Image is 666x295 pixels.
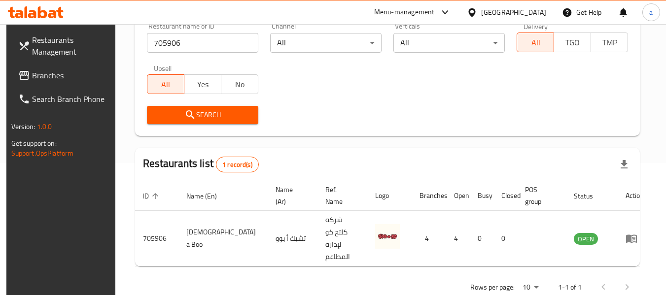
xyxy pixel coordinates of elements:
[147,106,258,124] button: Search
[155,109,250,121] span: Search
[393,33,505,53] div: All
[521,35,550,50] span: All
[595,35,624,50] span: TMP
[221,74,258,94] button: No
[493,181,517,211] th: Closed
[618,181,652,211] th: Action
[367,181,412,211] th: Logo
[184,74,221,94] button: Yes
[135,211,178,266] td: 705906
[374,6,435,18] div: Menu-management
[470,281,515,294] p: Rows per page:
[558,35,587,50] span: TGO
[554,33,591,52] button: TGO
[135,181,652,266] table: enhanced table
[524,23,548,30] label: Delivery
[11,147,74,160] a: Support.OpsPlatform
[470,211,493,266] td: 0
[517,33,554,52] button: All
[493,211,517,266] td: 0
[10,64,118,87] a: Branches
[649,7,653,18] span: a
[558,281,582,294] p: 1-1 of 1
[270,33,382,53] div: All
[375,224,400,249] img: Chick a Boo
[591,33,628,52] button: TMP
[151,77,180,92] span: All
[37,120,52,133] span: 1.0.0
[317,211,367,266] td: شركه كلتج كو لإداره المطاعم
[626,232,644,244] div: Menu
[525,184,554,207] span: POS group
[446,211,470,266] td: 4
[481,7,546,18] div: [GEOGRAPHIC_DATA]
[11,120,35,133] span: Version:
[147,33,258,53] input: Search for restaurant name or ID..
[412,211,446,266] td: 4
[612,153,636,176] div: Export file
[574,233,598,245] div: OPEN
[32,93,110,105] span: Search Branch Phone
[10,87,118,111] a: Search Branch Phone
[143,156,259,172] h2: Restaurants list
[10,28,118,64] a: Restaurants Management
[188,77,217,92] span: Yes
[32,69,110,81] span: Branches
[412,181,446,211] th: Branches
[519,280,542,295] div: Rows per page:
[225,77,254,92] span: No
[446,181,470,211] th: Open
[143,190,162,202] span: ID
[574,190,606,202] span: Status
[186,190,230,202] span: Name (En)
[154,65,172,71] label: Upsell
[574,233,598,245] span: OPEN
[470,181,493,211] th: Busy
[178,211,268,266] td: [DEMOGRAPHIC_DATA] a Boo
[216,160,258,169] span: 1 record(s)
[268,211,317,266] td: تشيك أ بوو
[32,34,110,58] span: Restaurants Management
[276,184,306,207] span: Name (Ar)
[147,74,184,94] button: All
[11,137,57,150] span: Get support on:
[325,184,355,207] span: Ref. Name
